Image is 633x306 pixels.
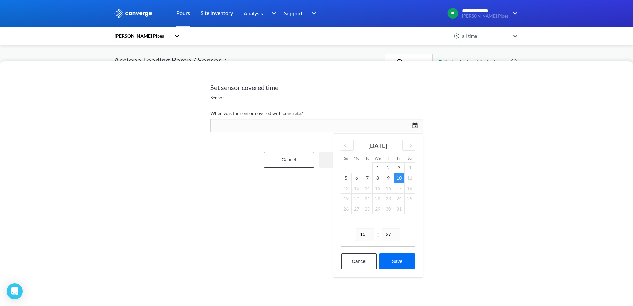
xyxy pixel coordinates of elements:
[394,173,404,183] td: Selected. Friday, October 10, 2025
[372,193,383,204] td: Not available. Wednesday, October 22, 2025
[462,14,509,19] span: [PERSON_NAME] Pipes
[362,183,372,193] td: Not available. Tuesday, October 14, 2025
[509,9,519,17] img: downArrow.svg
[341,140,354,151] div: Move backward to switch to the previous month.
[362,204,372,214] td: Not available. Tuesday, October 28, 2025
[394,204,404,214] td: Not available. Friday, October 31, 2025
[362,193,372,204] td: Not available. Tuesday, October 21, 2025
[267,9,278,17] img: downArrow.svg
[394,183,404,193] td: Not available. Friday, October 17, 2025
[354,156,359,160] small: Mo
[404,183,415,193] td: Not available. Saturday, October 18, 2025
[319,152,369,168] button: Start
[408,156,412,160] small: Sa
[356,228,374,241] input: hh
[382,228,400,241] input: mm
[341,193,351,204] td: Not available. Sunday, October 19, 2025
[341,173,351,183] td: Sunday, October 5, 2025
[377,228,379,241] span: :
[372,162,383,173] td: Wednesday, October 1, 2025
[404,193,415,204] td: Not available. Saturday, October 25, 2025
[344,156,348,160] small: Su
[7,283,23,299] div: Open Intercom Messenger
[375,156,381,160] small: We
[351,193,362,204] td: Not available. Monday, October 20, 2025
[341,183,351,193] td: Not available. Sunday, October 12, 2025
[369,142,387,149] strong: [DATE]
[372,173,383,183] td: Wednesday, October 8, 2025
[394,162,404,173] td: Friday, October 3, 2025
[383,193,394,204] td: Not available. Thursday, October 23, 2025
[383,173,394,183] td: Thursday, October 9, 2025
[383,204,394,214] td: Not available. Thursday, October 30, 2025
[351,173,362,183] td: Monday, October 6, 2025
[365,156,369,160] small: Tu
[397,156,401,160] small: Fr
[333,134,423,277] div: Calendar
[394,193,404,204] td: Not available. Friday, October 24, 2025
[379,253,415,269] button: Save
[351,183,362,193] td: Not available. Monday, October 13, 2025
[383,162,394,173] td: Thursday, October 2, 2025
[404,173,415,183] td: Not available. Saturday, October 11, 2025
[341,204,351,214] td: Not available. Sunday, October 26, 2025
[307,9,318,17] img: downArrow.svg
[341,253,377,269] button: Cancel
[372,183,383,193] td: Not available. Wednesday, October 15, 2025
[402,140,415,151] div: Move forward to switch to the next month.
[383,183,394,193] td: Not available. Thursday, October 16, 2025
[210,94,224,101] span: Sensor
[114,9,153,18] img: logo_ewhite.svg
[404,162,415,173] td: Saturday, October 4, 2025
[351,204,362,214] td: Not available. Monday, October 27, 2025
[264,152,314,168] button: Cancel
[210,109,423,117] label: When was the sensor covered with concrete?
[244,9,263,17] span: Analysis
[386,156,390,160] small: Th
[372,204,383,214] td: Not available. Wednesday, October 29, 2025
[284,9,303,17] span: Support
[362,173,372,183] td: Tuesday, October 7, 2025
[210,83,423,91] h2: Set sensor covered time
